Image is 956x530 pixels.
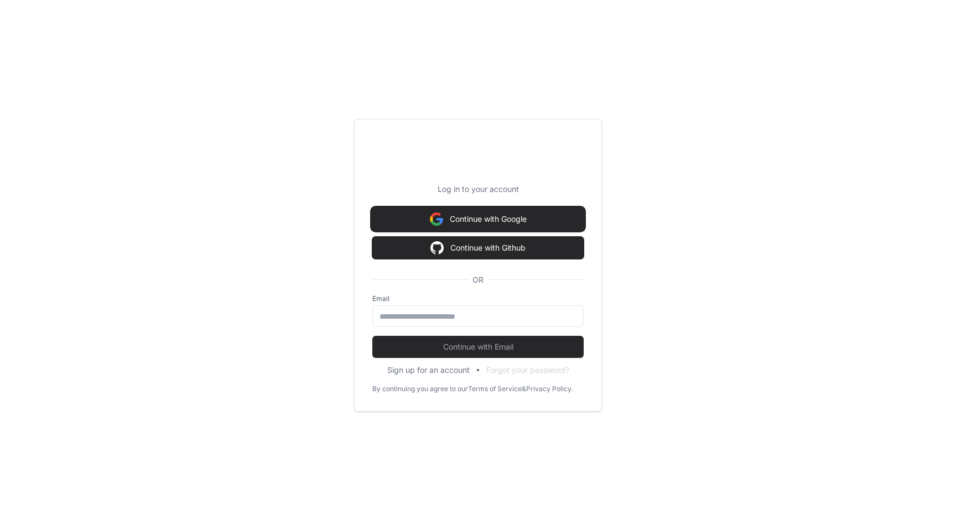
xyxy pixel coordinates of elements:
div: & [522,384,526,393]
span: OR [468,274,488,285]
a: Terms of Service [468,384,522,393]
div: By continuing you agree to our [372,384,468,393]
button: Continue with Email [372,336,584,358]
span: Continue with Email [372,341,584,352]
img: Sign in with google [430,208,443,230]
button: Sign up for an account [387,365,470,376]
img: Sign in with google [430,237,444,259]
button: Continue with Google [372,208,584,230]
button: Forgot your password? [486,365,569,376]
a: Privacy Policy. [526,384,573,393]
p: Log in to your account [372,184,584,195]
label: Email [372,294,584,303]
button: Continue with Github [372,237,584,259]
